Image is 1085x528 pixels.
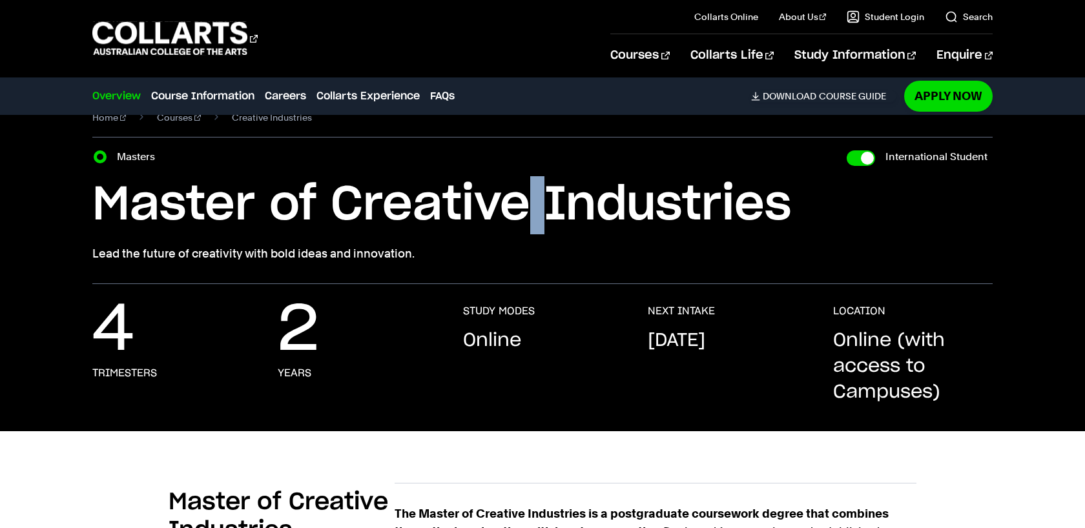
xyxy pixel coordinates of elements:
[92,367,157,380] h3: Trimesters
[833,305,885,318] h3: LOCATION
[610,34,669,77] a: Courses
[885,148,987,166] label: International Student
[751,90,896,102] a: DownloadCourse Guide
[92,245,993,263] p: Lead the future of creativity with bold ideas and innovation.
[847,10,924,23] a: Student Login
[92,305,134,356] p: 4
[794,34,916,77] a: Study Information
[232,108,312,127] span: Creative Industries
[904,81,993,111] a: Apply Now
[117,148,163,166] label: Masters
[648,328,705,354] p: [DATE]
[648,305,715,318] h3: NEXT INTAKE
[92,20,258,57] div: Go to homepage
[763,90,816,102] span: Download
[430,88,455,104] a: FAQs
[945,10,993,23] a: Search
[278,305,319,356] p: 2
[151,88,254,104] a: Course Information
[694,10,758,23] a: Collarts Online
[157,108,201,127] a: Courses
[463,328,521,354] p: Online
[278,367,311,380] h3: Years
[779,10,827,23] a: About Us
[936,34,993,77] a: Enquire
[463,305,535,318] h3: STUDY MODES
[690,34,774,77] a: Collarts Life
[92,176,993,234] h1: Master of Creative Industries
[833,328,993,405] p: Online (with access to Campuses)
[92,108,127,127] a: Home
[316,88,420,104] a: Collarts Experience
[265,88,306,104] a: Careers
[92,88,141,104] a: Overview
